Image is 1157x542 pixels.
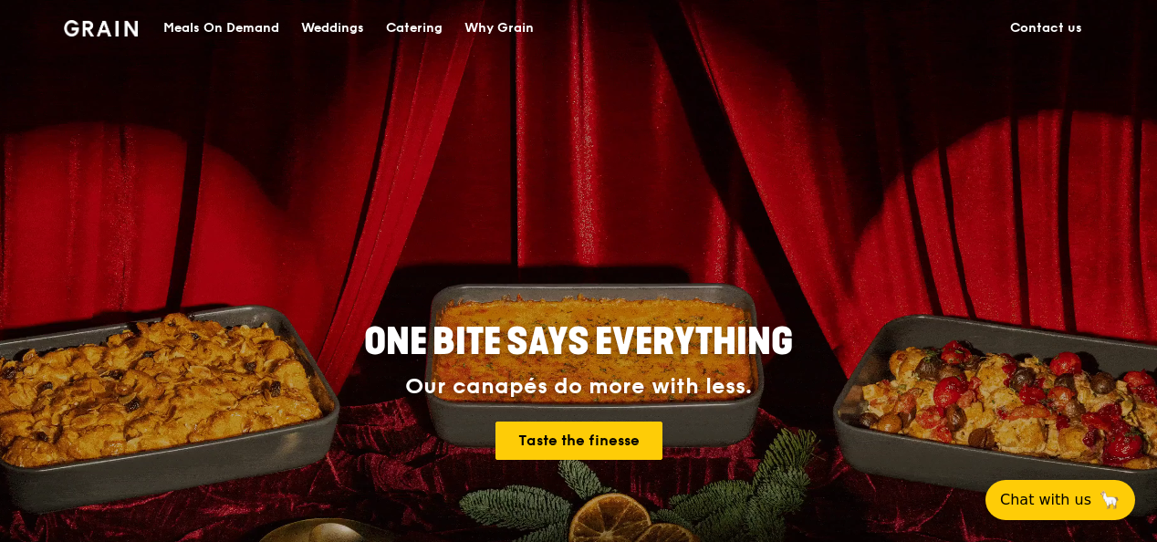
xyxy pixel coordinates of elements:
a: Contact us [999,1,1093,56]
span: Chat with us [1000,489,1091,511]
a: Why Grain [453,1,545,56]
img: Grain [64,20,138,36]
span: ONE BITE SAYS EVERYTHING [364,320,793,364]
div: Why Grain [464,1,534,56]
button: Chat with us🦙 [985,480,1135,520]
div: Catering [386,1,443,56]
span: 🦙 [1099,489,1121,511]
a: Weddings [290,1,375,56]
div: Meals On Demand [163,1,279,56]
div: Weddings [301,1,364,56]
div: Our canapés do more with less. [250,374,907,400]
a: Catering [375,1,453,56]
a: Taste the finesse [495,422,662,460]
